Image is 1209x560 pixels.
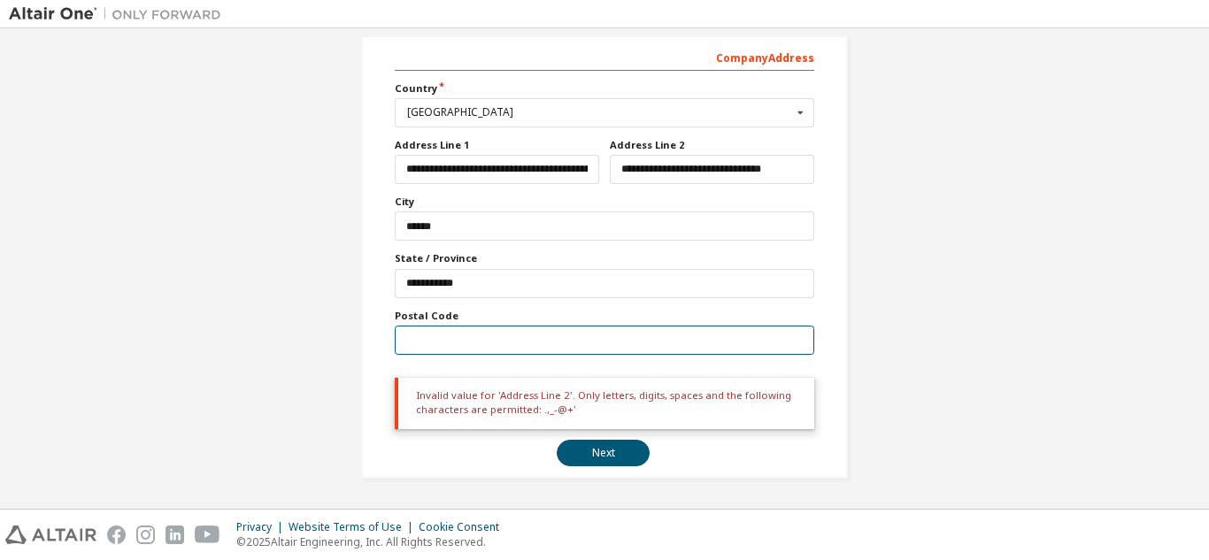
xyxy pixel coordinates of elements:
img: instagram.svg [136,525,155,544]
label: Address Line 2 [610,138,814,152]
div: Website Terms of Use [289,520,419,534]
div: [GEOGRAPHIC_DATA] [407,107,792,118]
img: linkedin.svg [166,525,184,544]
label: State / Province [395,251,814,265]
img: youtube.svg [195,525,220,544]
img: Altair One [9,5,230,23]
div: Invalid value for 'Address Line 2'. Only letters, digits, spaces and the following characters are... [395,378,814,430]
p: © 2025 Altair Engineering, Inc. All Rights Reserved. [236,534,510,549]
button: Next [557,440,650,466]
label: Postal Code [395,309,814,323]
div: Cookie Consent [419,520,510,534]
label: City [395,195,814,209]
label: Address Line 1 [395,138,599,152]
img: facebook.svg [107,525,126,544]
div: Privacy [236,520,289,534]
div: Company Address [395,42,814,71]
label: Country [395,81,814,96]
img: altair_logo.svg [5,525,96,544]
